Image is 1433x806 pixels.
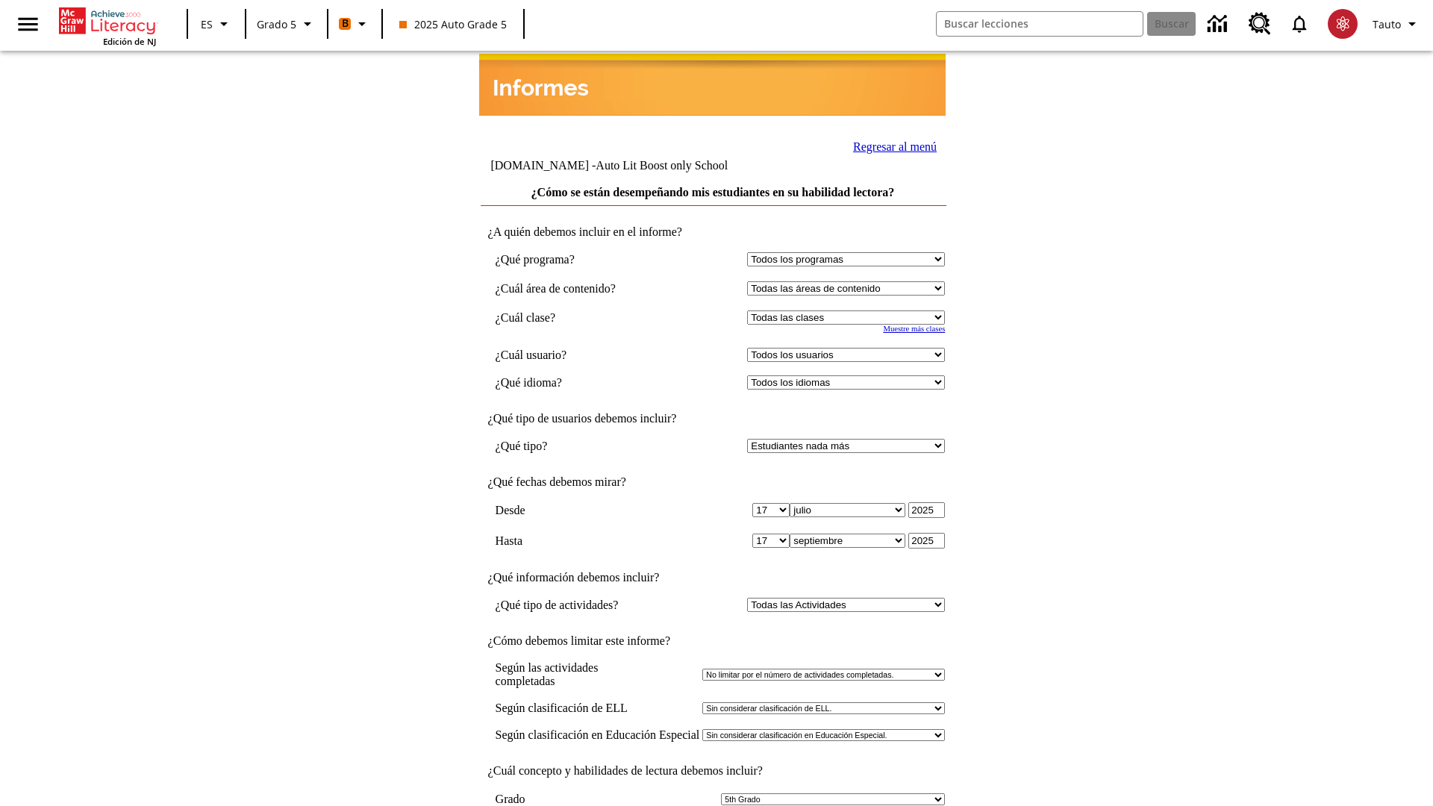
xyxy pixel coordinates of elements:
td: ¿Cuál usuario? [496,348,664,362]
nobr: Auto Lit Boost only School [596,159,728,172]
button: Abrir el menú lateral [6,2,50,46]
td: ¿Qué fechas debemos mirar? [481,475,946,489]
td: Según las actividades completadas [496,661,700,688]
a: Notificaciones [1280,4,1319,43]
button: Lenguaje: ES, Selecciona un idioma [193,10,240,37]
span: Edición de NJ [103,36,156,47]
td: ¿Cuál clase? [496,310,664,325]
span: Tauto [1373,16,1401,32]
button: Escoja un nuevo avatar [1319,4,1367,43]
td: ¿Qué tipo? [496,439,664,453]
img: avatar image [1328,9,1358,39]
td: ¿A quién debemos incluir en el informe? [481,225,946,239]
button: Grado: Grado 5, Elige un grado [251,10,322,37]
td: Según clasificación de ELL [496,702,700,715]
span: Grado 5 [257,16,296,32]
a: Centro de recursos, Se abrirá en una pestaña nueva. [1240,4,1280,44]
td: ¿Qué información debemos incluir? [481,571,946,584]
a: Muestre más clases [883,325,945,333]
td: ¿Cuál concepto y habilidades de lectura debemos incluir? [481,764,946,778]
td: Grado [496,793,549,806]
a: ¿Cómo se están desempeñando mis estudiantes en su habilidad lectora? [531,186,895,199]
button: Perfil/Configuración [1367,10,1427,37]
td: Hasta [496,533,664,549]
button: Boost El color de la clase es anaranjado. Cambiar el color de la clase. [333,10,377,37]
td: ¿Qué idioma? [496,375,664,390]
img: header [479,54,946,116]
span: ES [201,16,213,32]
div: Portada [59,4,156,47]
input: Buscar campo [937,12,1143,36]
td: ¿Cómo debemos limitar este informe? [481,634,946,648]
td: [DOMAIN_NAME] - [490,159,764,172]
td: ¿Qué tipo de actividades? [496,598,664,612]
td: ¿Qué programa? [496,252,664,266]
a: Regresar al menú [853,140,937,153]
a: Centro de información [1199,4,1240,45]
td: Según clasificación en Educación Especial [496,728,700,742]
td: ¿Qué tipo de usuarios debemos incluir? [481,412,946,425]
td: Desde [496,502,664,518]
span: 2025 Auto Grade 5 [399,16,507,32]
nobr: ¿Cuál área de contenido? [496,282,616,295]
span: B [342,14,349,33]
